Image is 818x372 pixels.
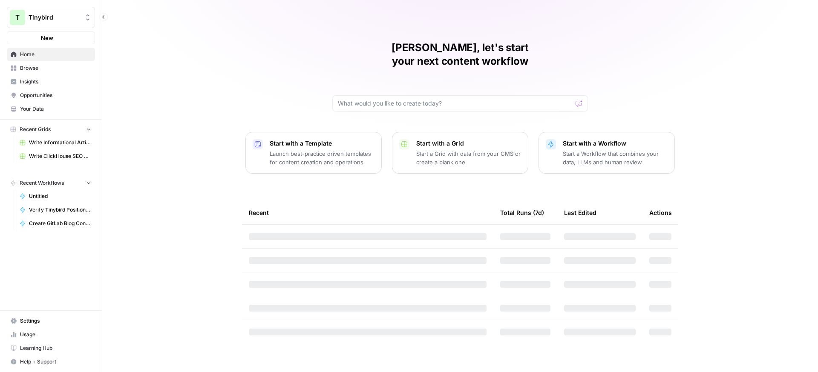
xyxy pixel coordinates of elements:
[7,48,95,61] a: Home
[649,201,672,224] div: Actions
[500,201,544,224] div: Total Runs (7d)
[7,75,95,89] a: Insights
[20,344,91,352] span: Learning Hub
[20,317,91,325] span: Settings
[29,139,91,146] span: Write Informational Article
[7,7,95,28] button: Workspace: Tinybird
[20,179,64,187] span: Recent Workflows
[392,132,528,174] button: Start with a GridStart a Grid with data from your CMS or create a blank one
[539,132,675,174] button: Start with a WorkflowStart a Workflow that combines your data, LLMs and human review
[20,105,91,113] span: Your Data
[29,13,80,22] span: Tinybird
[41,34,53,42] span: New
[338,99,572,108] input: What would you like to create today?
[249,201,487,224] div: Recent
[7,355,95,369] button: Help + Support
[20,51,91,58] span: Home
[7,314,95,328] a: Settings
[15,12,20,23] span: T
[20,358,91,366] span: Help + Support
[563,139,668,148] p: Start with a Workflow
[7,177,95,189] button: Recent Workflows
[332,41,588,68] h1: [PERSON_NAME], let's start your next content workflow
[7,61,95,75] a: Browse
[245,132,382,174] button: Start with a TemplateLaunch best-practice driven templates for content creation and operations
[20,331,91,338] span: Usage
[20,92,91,99] span: Opportunities
[16,136,95,149] a: Write Informational Article
[20,78,91,86] span: Insights
[270,139,374,148] p: Start with a Template
[563,149,668,166] p: Start a Workflow that combines your data, LLMs and human review
[7,341,95,355] a: Learning Hub
[564,201,596,224] div: Last Edited
[29,152,91,160] span: Write ClickHouse SEO Article
[16,217,95,230] a: Create GitLab Blog Content MR
[416,139,521,148] p: Start with a Grid
[29,206,91,214] span: Verify Tinybird Positioning
[16,149,95,163] a: Write ClickHouse SEO Article
[20,64,91,72] span: Browse
[416,149,521,166] p: Start a Grid with data from your CMS or create a blank one
[16,203,95,217] a: Verify Tinybird Positioning
[7,102,95,116] a: Your Data
[270,149,374,166] p: Launch best-practice driven templates for content creation and operations
[7,31,95,44] button: New
[7,123,95,136] button: Recent Grids
[29,220,91,227] span: Create GitLab Blog Content MR
[7,89,95,102] a: Opportunities
[16,189,95,203] a: Untitled
[29,192,91,200] span: Untitled
[7,328,95,341] a: Usage
[20,126,51,133] span: Recent Grids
